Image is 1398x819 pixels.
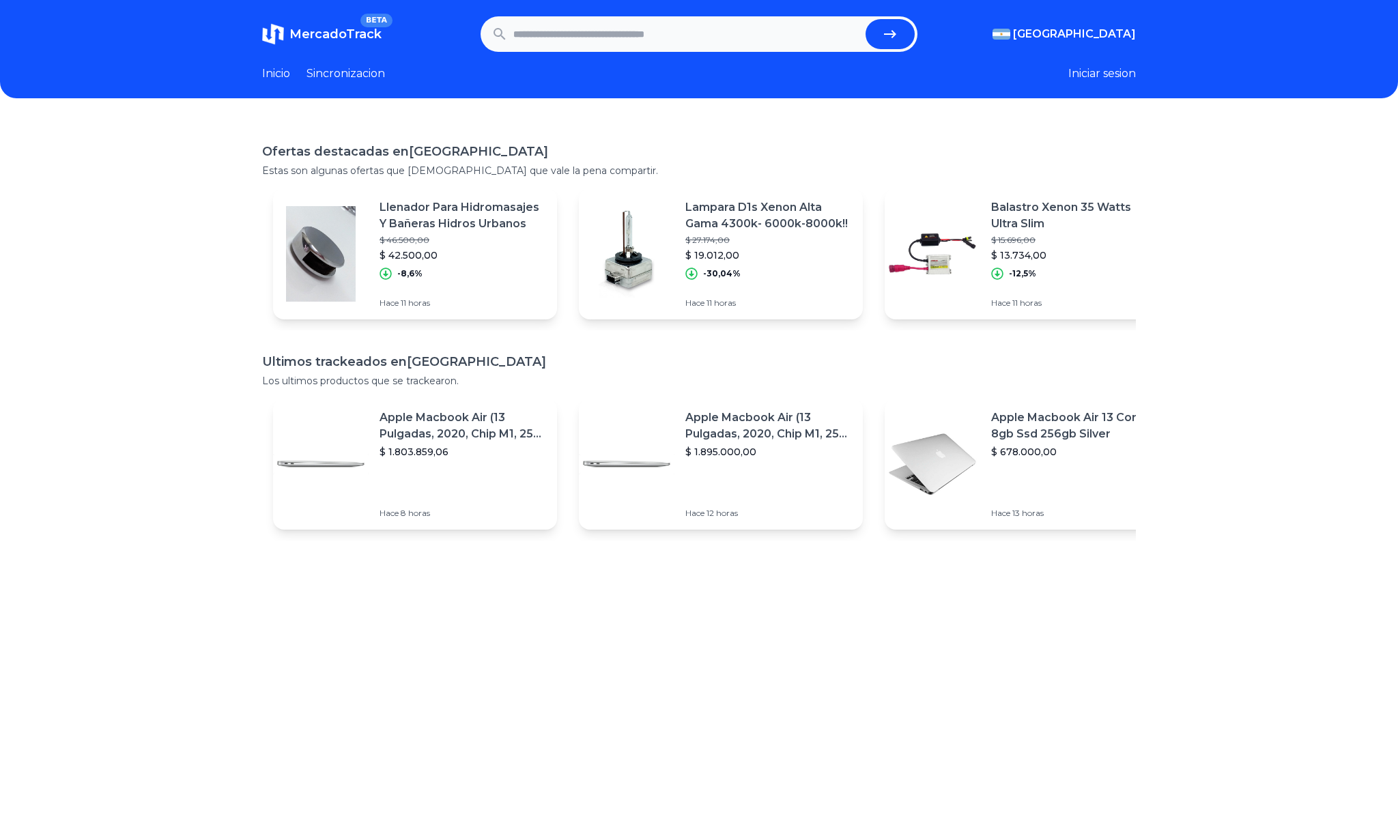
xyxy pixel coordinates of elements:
p: Apple Macbook Air 13 Core I5 8gb Ssd 256gb Silver [991,409,1158,442]
a: Featured imageBalastro Xenon 35 Watts Ultra Slim$ 15.696,00$ 13.734,00-12,5%Hace 11 horas [885,188,1169,319]
img: Featured image [579,206,674,302]
p: -8,6% [397,268,423,279]
p: Llenador Para Hidromasajes Y Bañeras Hidros Urbanos [380,199,546,232]
img: Featured image [885,206,980,302]
img: Argentina [993,29,1010,40]
img: Featured image [273,206,369,302]
p: Los ultimos productos que se trackearon. [262,374,1136,388]
p: Apple Macbook Air (13 Pulgadas, 2020, Chip M1, 256 Gb De Ssd, 8 Gb De Ram) - Plata [380,409,546,442]
p: Hace 8 horas [380,508,546,519]
a: Inicio [262,66,290,82]
p: -12,5% [1009,268,1036,279]
p: Hace 11 horas [380,298,546,308]
h1: Ultimos trackeados en [GEOGRAPHIC_DATA] [262,352,1136,371]
p: $ 1.803.859,06 [380,445,546,459]
a: Featured imageLampara D1s Xenon Alta Gama 4300k- 6000k-8000k!!$ 27.174,00$ 19.012,00-30,04%Hace 1... [579,188,863,319]
p: $ 678.000,00 [991,445,1158,459]
p: $ 13.734,00 [991,248,1158,262]
a: Featured imageApple Macbook Air (13 Pulgadas, 2020, Chip M1, 256 Gb De Ssd, 8 Gb De Ram) - Plata$... [579,399,863,530]
p: Hace 13 horas [991,508,1158,519]
a: Featured imageApple Macbook Air 13 Core I5 8gb Ssd 256gb Silver$ 678.000,00Hace 13 horas [885,399,1169,530]
p: $ 46.500,00 [380,235,546,246]
span: BETA [360,14,393,27]
p: $ 27.174,00 [685,235,852,246]
button: Iniciar sesion [1068,66,1136,82]
button: [GEOGRAPHIC_DATA] [993,26,1136,42]
p: $ 42.500,00 [380,248,546,262]
a: Featured imageApple Macbook Air (13 Pulgadas, 2020, Chip M1, 256 Gb De Ssd, 8 Gb De Ram) - Plata$... [273,399,557,530]
p: Hace 12 horas [685,508,852,519]
a: Sincronizacion [306,66,385,82]
a: MercadoTrackBETA [262,23,382,45]
img: Featured image [273,416,369,512]
p: Lampara D1s Xenon Alta Gama 4300k- 6000k-8000k!! [685,199,852,232]
span: MercadoTrack [289,27,382,42]
img: Featured image [885,416,980,512]
p: Hace 11 horas [991,298,1158,308]
p: -30,04% [703,268,741,279]
span: [GEOGRAPHIC_DATA] [1013,26,1136,42]
p: $ 1.895.000,00 [685,445,852,459]
a: Featured imageLlenador Para Hidromasajes Y Bañeras Hidros Urbanos$ 46.500,00$ 42.500,00-8,6%Hace ... [273,188,557,319]
p: Balastro Xenon 35 Watts Ultra Slim [991,199,1158,232]
p: Hace 11 horas [685,298,852,308]
p: $ 15.696,00 [991,235,1158,246]
img: MercadoTrack [262,23,284,45]
p: Estas son algunas ofertas que [DEMOGRAPHIC_DATA] que vale la pena compartir. [262,164,1136,177]
h1: Ofertas destacadas en [GEOGRAPHIC_DATA] [262,142,1136,161]
p: Apple Macbook Air (13 Pulgadas, 2020, Chip M1, 256 Gb De Ssd, 8 Gb De Ram) - Plata [685,409,852,442]
p: $ 19.012,00 [685,248,852,262]
img: Featured image [579,416,674,512]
